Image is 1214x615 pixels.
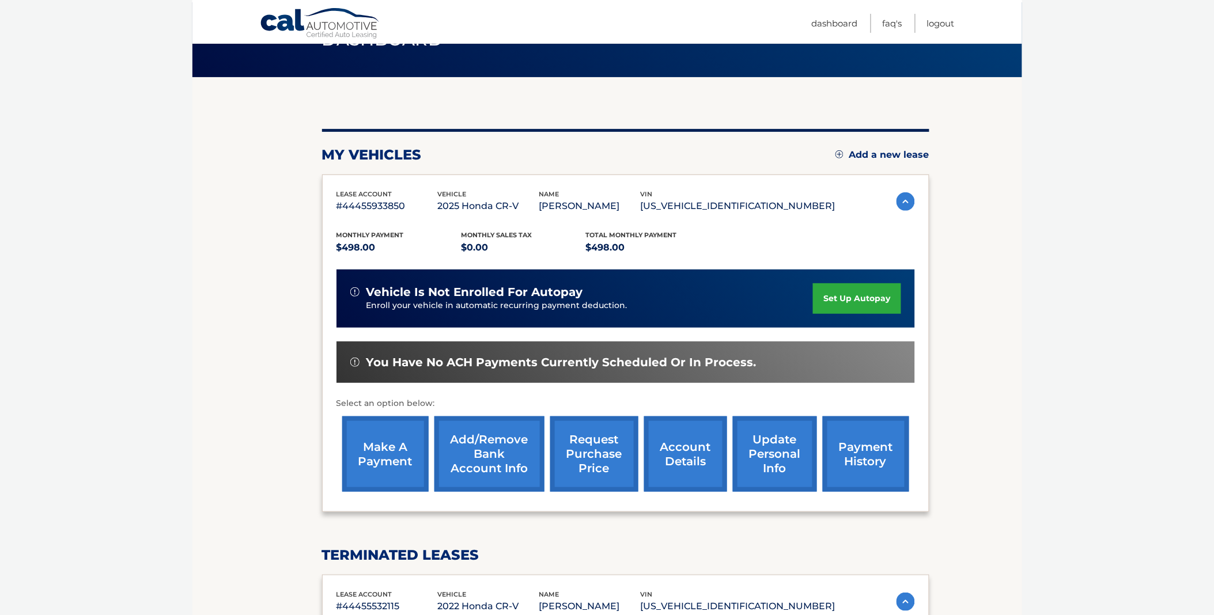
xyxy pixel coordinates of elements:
span: name [539,590,559,598]
a: Dashboard [812,14,858,33]
p: [PERSON_NAME] [539,198,641,214]
a: FAQ's [883,14,902,33]
span: vehicle [438,190,467,198]
a: Logout [927,14,955,33]
p: #44455532115 [336,598,438,614]
p: [US_VEHICLE_IDENTIFICATION_NUMBER] [641,598,835,614]
a: account details [644,416,727,492]
p: 2022 Honda CR-V [438,598,539,614]
a: request purchase price [550,416,638,492]
span: Monthly sales Tax [461,231,532,239]
a: Add a new lease [835,149,929,161]
img: accordion-active.svg [897,192,915,211]
span: You have no ACH payments currently scheduled or in process. [366,355,757,370]
img: add.svg [835,150,844,158]
p: $498.00 [586,240,711,256]
p: Select an option below: [336,397,915,411]
p: [US_VEHICLE_IDENTIFICATION_NUMBER] [641,198,835,214]
span: vin [641,590,653,598]
p: $0.00 [461,240,586,256]
a: Add/Remove bank account info [434,416,544,492]
img: alert-white.svg [350,358,360,367]
a: set up autopay [813,283,901,314]
span: vehicle is not enrolled for autopay [366,285,583,299]
a: Cal Automotive [260,7,381,41]
h2: my vehicles [322,146,422,164]
a: payment history [823,416,909,492]
span: vin [641,190,653,198]
img: accordion-active.svg [897,593,915,611]
a: update personal info [733,416,817,492]
span: lease account [336,590,392,598]
p: $498.00 [336,240,462,256]
span: Monthly Payment [336,231,404,239]
a: make a payment [342,416,429,492]
p: Enroll your vehicle in automatic recurring payment deduction. [366,299,814,312]
span: lease account [336,190,392,198]
h2: terminated leases [322,546,929,564]
span: Total Monthly Payment [586,231,677,239]
span: vehicle [438,590,467,598]
p: [PERSON_NAME] [539,598,641,614]
p: 2025 Honda CR-V [438,198,539,214]
p: #44455933850 [336,198,438,214]
span: name [539,190,559,198]
img: alert-white.svg [350,287,360,297]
